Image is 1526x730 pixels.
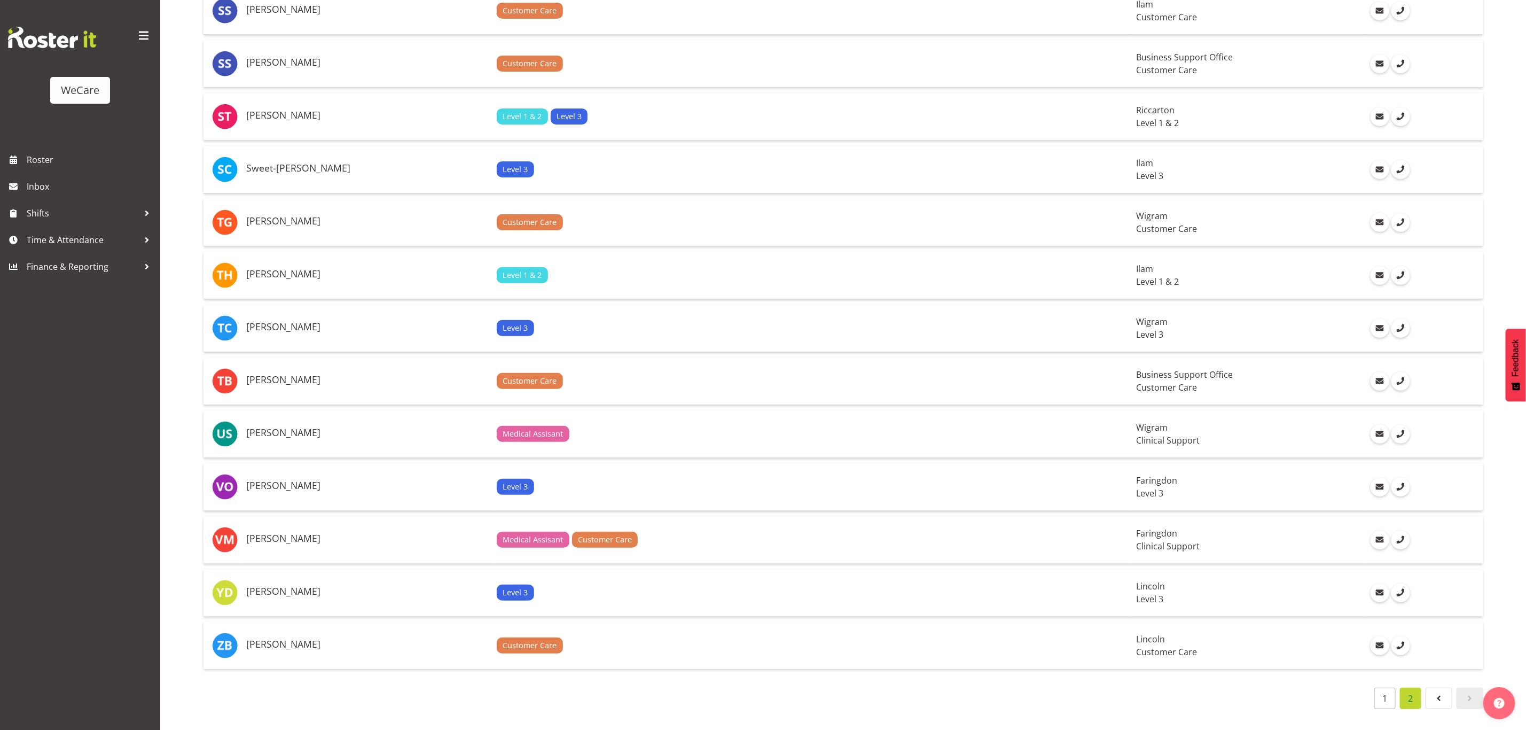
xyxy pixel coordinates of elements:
[1137,580,1165,592] span: Lincoln
[1371,319,1389,338] a: Email Employee
[1371,266,1389,285] a: Email Employee
[1391,55,1410,73] a: Call Employee
[1137,646,1198,658] span: Customer Care
[1371,107,1389,126] a: Email Employee
[1137,223,1198,235] span: Customer Care
[1137,422,1168,433] span: Wigram
[1494,698,1505,709] img: help-xxl-2.png
[1371,55,1389,73] a: Email Employee
[1137,487,1164,499] span: Level 3
[246,322,488,332] h5: [PERSON_NAME]
[1391,531,1410,549] a: Call Employee
[1137,329,1164,340] span: Level 3
[1137,633,1165,645] span: Lincoln
[212,315,238,341] img: torry-cobb11469.jpg
[1137,369,1233,380] span: Business Support Office
[1371,478,1389,496] a: Email Employee
[1137,263,1154,275] span: Ilam
[1506,329,1526,401] button: Feedback - Show survey
[1137,210,1168,222] span: Wigram
[1371,213,1389,232] a: Email Employee
[246,533,488,544] h5: [PERSON_NAME]
[1137,540,1200,552] span: Clinical Support
[1391,319,1410,338] a: Call Employee
[1391,160,1410,179] a: Call Employee
[27,205,139,221] span: Shifts
[1391,636,1410,655] a: Call Employee
[27,259,139,275] span: Finance & Reporting
[1391,266,1410,285] a: Call Employee
[503,587,528,599] span: Level 3
[503,58,557,69] span: Customer Care
[503,5,557,17] span: Customer Care
[1371,425,1389,444] a: Email Employee
[1511,339,1521,377] span: Feedback
[578,534,632,546] span: Customer Care
[503,164,528,175] span: Level 3
[1391,107,1410,126] a: Call Employee
[212,527,238,553] img: viktoriia-molchanova11567.jpg
[503,111,542,122] span: Level 1 & 2
[1391,372,1410,391] a: Call Employee
[503,534,564,546] span: Medical Assisant
[1137,316,1168,328] span: Wigram
[246,216,488,227] h5: [PERSON_NAME]
[1374,688,1396,709] a: 1
[557,111,582,122] span: Level 3
[246,375,488,385] h5: [PERSON_NAME]
[1137,51,1233,63] span: Business Support Office
[246,428,488,438] h5: [PERSON_NAME]
[1391,584,1410,602] a: Call Employee
[1371,2,1389,20] a: Email Employee
[8,27,96,48] img: Rosterit website logo
[503,375,557,387] span: Customer Care
[27,232,139,248] span: Time & Attendance
[212,368,238,394] img: tyla-boyd11707.jpg
[1137,64,1198,76] span: Customer Care
[1137,382,1198,393] span: Customer Care
[1371,636,1389,655] a: Email Employee
[1371,584,1389,602] a: Email Employee
[246,57,488,68] h5: [PERSON_NAME]
[1137,104,1175,116] span: Riccarton
[1371,531,1389,549] a: Email Employee
[212,157,238,182] img: sweet-lin-chan10454.jpg
[212,262,238,288] img: tillie-hollyer11602.jpg
[1371,160,1389,179] a: Email Employee
[212,51,238,76] img: savita-savita11083.jpg
[61,82,99,98] div: WeCare
[246,586,488,597] h5: [PERSON_NAME]
[246,4,488,15] h5: [PERSON_NAME]
[1391,425,1410,444] a: Call Employee
[246,163,488,174] h5: Sweet-[PERSON_NAME]
[1391,478,1410,496] a: Call Employee
[212,580,238,605] img: yvonne-denny10917.jpg
[1391,2,1410,20] a: Call Employee
[246,480,488,491] h5: [PERSON_NAME]
[503,428,564,440] span: Medical Assisant
[1137,276,1179,288] span: Level 1 & 2
[1137,434,1200,446] span: Clinical Support
[1137,11,1198,23] span: Customer Care
[212,209,238,235] img: tayah-giesbrecht11700.jpg
[1137,170,1164,182] span: Level 3
[212,474,238,500] img: victoria-oberzil11295.jpg
[246,110,488,121] h5: [PERSON_NAME]
[1391,213,1410,232] a: Call Employee
[212,633,238,658] img: zephy-bennett10858.jpg
[1137,475,1178,486] span: Faringdon
[246,639,488,650] h5: [PERSON_NAME]
[1137,593,1164,605] span: Level 3
[503,322,528,334] span: Level 3
[1137,157,1154,169] span: Ilam
[1137,117,1179,129] span: Level 1 & 2
[246,269,488,279] h5: [PERSON_NAME]
[27,178,155,195] span: Inbox
[503,216,557,228] span: Customer Care
[1137,527,1178,539] span: Faringdon
[212,421,238,447] img: udani-senanayake10474.jpg
[503,640,557,651] span: Customer Care
[503,481,528,493] span: Level 3
[27,152,155,168] span: Roster
[503,269,542,281] span: Level 1 & 2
